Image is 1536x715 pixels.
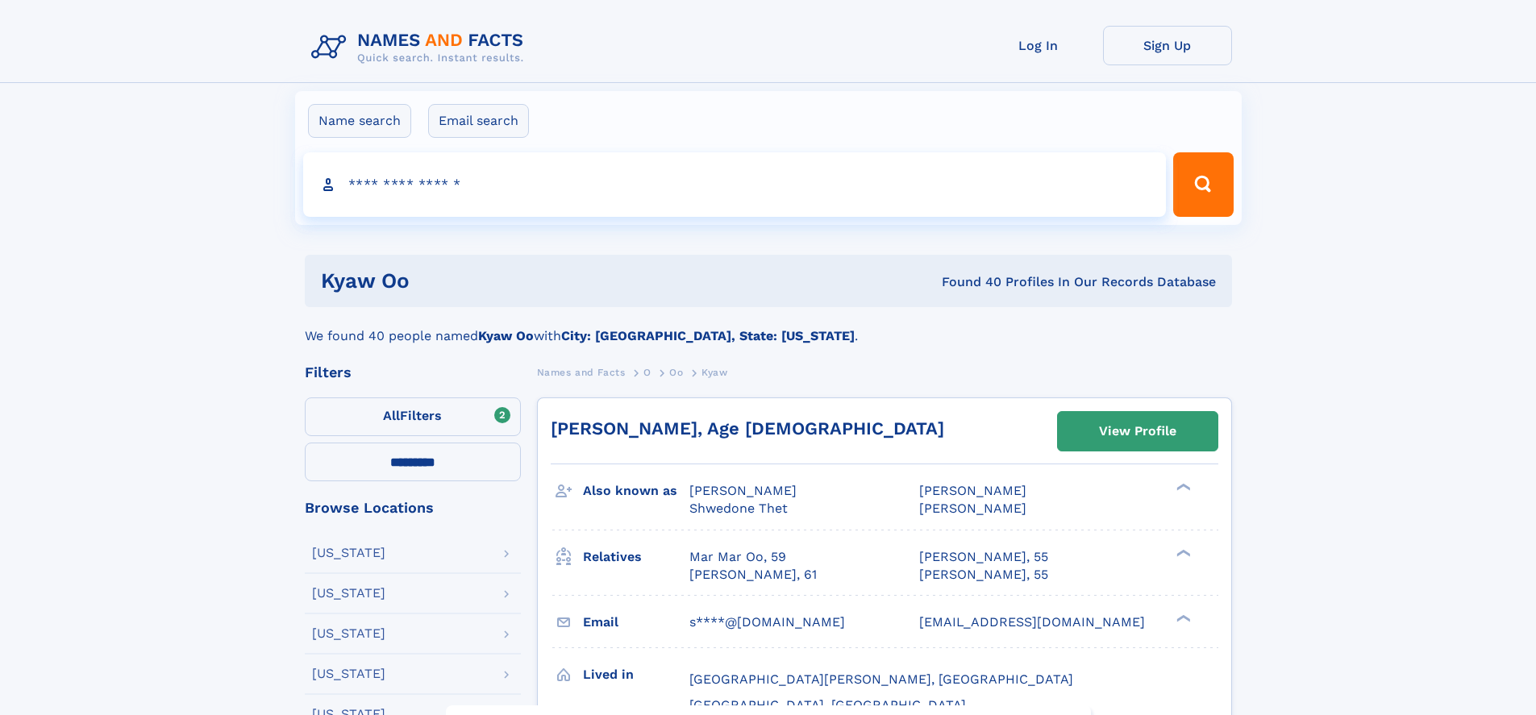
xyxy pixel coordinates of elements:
[478,328,534,343] b: Kyaw Oo
[919,501,1026,516] span: [PERSON_NAME]
[974,26,1103,65] a: Log In
[689,697,966,713] span: [GEOGRAPHIC_DATA], [GEOGRAPHIC_DATA]
[689,501,788,516] span: Shwedone Thet
[643,367,651,378] span: O
[701,367,727,378] span: Kyaw
[669,362,683,382] a: Oo
[305,501,521,515] div: Browse Locations
[919,483,1026,498] span: [PERSON_NAME]
[689,671,1073,687] span: [GEOGRAPHIC_DATA][PERSON_NAME], [GEOGRAPHIC_DATA]
[1103,26,1232,65] a: Sign Up
[583,661,689,688] h3: Lived in
[1099,413,1176,450] div: View Profile
[669,367,683,378] span: Oo
[1172,613,1192,623] div: ❯
[305,365,521,380] div: Filters
[308,104,411,138] label: Name search
[676,273,1216,291] div: Found 40 Profiles In Our Records Database
[689,483,797,498] span: [PERSON_NAME]
[1058,412,1218,451] a: View Profile
[1172,482,1192,493] div: ❯
[537,362,626,382] a: Names and Facts
[303,152,1167,217] input: search input
[312,587,385,600] div: [US_STATE]
[583,543,689,571] h3: Relatives
[305,397,521,436] label: Filters
[919,548,1048,566] a: [PERSON_NAME], 55
[583,609,689,636] h3: Email
[919,614,1145,630] span: [EMAIL_ADDRESS][DOMAIN_NAME]
[312,627,385,640] div: [US_STATE]
[689,548,786,566] a: Mar Mar Oo, 59
[383,408,400,423] span: All
[321,271,676,291] h1: Kyaw Oo
[919,566,1048,584] a: [PERSON_NAME], 55
[305,26,537,69] img: Logo Names and Facts
[1173,152,1233,217] button: Search Button
[551,418,944,439] a: [PERSON_NAME], Age [DEMOGRAPHIC_DATA]
[312,547,385,559] div: [US_STATE]
[643,362,651,382] a: O
[312,667,385,680] div: [US_STATE]
[428,104,529,138] label: Email search
[1172,547,1192,558] div: ❯
[689,566,817,584] a: [PERSON_NAME], 61
[561,328,855,343] b: City: [GEOGRAPHIC_DATA], State: [US_STATE]
[583,477,689,505] h3: Also known as
[305,307,1232,346] div: We found 40 people named with .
